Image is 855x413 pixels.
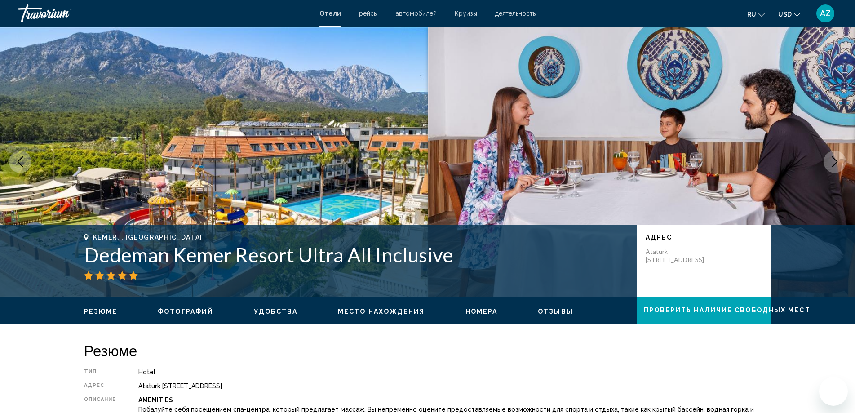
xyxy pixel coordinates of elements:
[465,307,498,315] button: Номера
[84,369,116,376] div: Тип
[338,307,425,315] button: Место нахождения
[138,396,173,404] b: Amenities
[747,11,756,18] span: ru
[538,307,573,315] button: Отзывы
[778,8,800,21] button: Change currency
[646,234,762,241] p: адрес
[158,308,213,315] span: Фотографий
[396,10,437,17] a: автомобилей
[319,10,341,17] a: Отели
[465,308,498,315] span: Номера
[84,342,771,360] h2: Резюме
[158,307,213,315] button: Фотографий
[338,308,425,315] span: Место нахождения
[138,369,771,376] div: Hotel
[84,308,118,315] span: Резюме
[778,11,792,18] span: USD
[84,243,628,266] h1: Dedeman Kemer Resort Ultra All Inclusive
[747,8,765,21] button: Change language
[495,10,536,17] a: деятельность
[9,151,31,173] button: Previous image
[814,4,837,23] button: User Menu
[644,307,811,314] span: Проверить наличие свободных мест
[820,9,831,18] span: AZ
[138,382,771,390] div: Ataturk [STREET_ADDRESS]
[254,307,297,315] button: Удобства
[93,234,203,241] span: Kemer, , [GEOGRAPHIC_DATA]
[819,377,848,406] iframe: Кнопка запуска окна обмена сообщениями
[359,10,378,17] a: рейсы
[637,297,771,324] button: Проверить наличие свободных мест
[84,307,118,315] button: Резюме
[84,382,116,390] div: адрес
[455,10,477,17] a: Круизы
[824,151,846,173] button: Next image
[646,248,718,264] p: Ataturk [STREET_ADDRESS]
[254,308,297,315] span: Удобства
[18,4,310,22] a: Travorium
[538,308,573,315] span: Отзывы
